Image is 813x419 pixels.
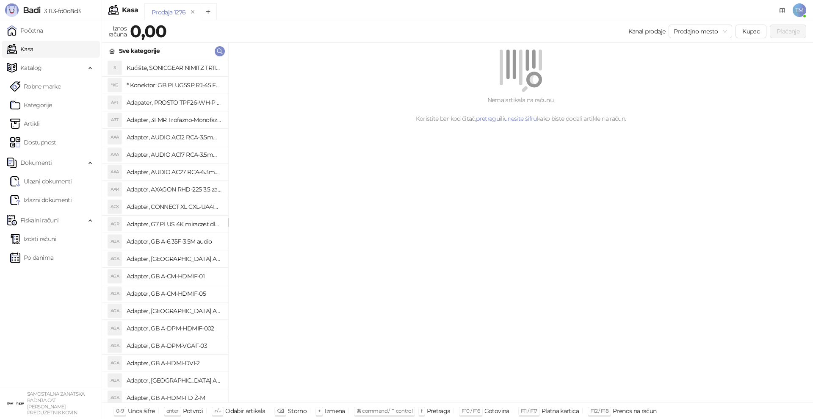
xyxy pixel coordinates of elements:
h4: Adapter, AUDIO AC17 RCA-3.5mm stereo [127,148,221,161]
div: AGA [108,252,122,266]
div: Kanal prodaje [628,27,666,36]
a: Početna [7,22,43,39]
div: Gotovina [484,405,509,416]
div: S [108,61,122,75]
h4: Adapter, AUDIO AC27 RCA-6.3mm stereo [127,165,221,179]
div: AGA [108,339,122,352]
span: F11 / F17 [521,408,537,414]
h4: Adapter, [GEOGRAPHIC_DATA] A-HDMI-FC Ž-M [127,374,221,387]
a: Kategorije [10,97,52,114]
h4: Adapter, [GEOGRAPHIC_DATA] A-CMU3-LAN-05 hub [127,304,221,318]
button: remove [187,8,198,16]
h4: Adapter, 3FMR Trofazno-Monofazni [127,113,221,127]
div: Potvrdi [183,405,203,416]
span: Prodajno mesto [674,25,727,38]
div: Sve kategorije [119,46,160,55]
h4: Adapter, GB A-DPM-VGAF-03 [127,339,221,352]
a: unesite šifru [504,115,537,122]
button: Add tab [200,3,217,20]
span: ↑/↓ [214,408,221,414]
div: Prenos na račun [613,405,656,416]
a: Izlazni dokumenti [10,191,72,208]
img: 64x64-companyLogo-ae27db6e-dfce-48a1-b68e-83471bd1bffd.png [7,395,24,412]
h4: Adapter, GB A-CM-HDMIF-01 [127,269,221,283]
div: AAA [108,148,122,161]
span: Fiskalni računi [20,212,58,229]
div: A3T [108,113,122,127]
span: Katalog [20,59,42,76]
div: AAA [108,165,122,179]
span: ⌫ [277,408,284,414]
span: + [318,408,321,414]
span: Badi [23,5,41,15]
div: AGA [108,269,122,283]
span: ⌘ command / ⌃ control [357,408,413,414]
div: Nema artikala na računu. Koristite bar kod čitač, ili kako biste dodali artikle na račun. [239,95,803,123]
h4: Adapter, AXAGON RHD-225 3.5 za 2x2.5 [127,183,221,196]
div: Prodaja 1276 [152,8,185,17]
div: Pretraga [427,405,451,416]
span: 0-9 [116,408,124,414]
h4: Adapter, G7 PLUS 4K miracast dlna airplay za TV [127,217,221,231]
a: Dostupnost [10,134,56,151]
a: Robne marke [10,78,61,95]
a: ArtikliArtikli [10,115,40,132]
h4: Adapter, GB A-HDMI-DVI-2 [127,356,221,370]
button: Plaćanje [770,25,806,38]
h4: * Konektor; GB PLUG5SP RJ-45 FTP Kat.5 [127,78,221,92]
h4: Adapter, AUDIO AC12 RCA-3.5mm mono [127,130,221,144]
div: AAA [108,130,122,144]
span: TM [793,3,806,17]
div: Platna kartica [542,405,579,416]
a: Dokumentacija [776,3,789,17]
div: Storno [288,405,307,416]
div: AGA [108,356,122,370]
h4: Kućište, SONICGEAR NIMITZ TR1100 belo BEZ napajanja [127,61,221,75]
h4: Adapter, [GEOGRAPHIC_DATA] A-AC-UKEU-001 UK na EU 7.5A [127,252,221,266]
div: AGA [108,235,122,248]
span: 3.11.3-fd0d8d3 [41,7,80,15]
span: F12 / F18 [590,408,608,414]
div: Iznos računa [107,23,128,40]
small: SAMOSTALNA ZANATSKA RADNJA CAT [PERSON_NAME] PREDUZETNIK KOVIN [27,391,85,416]
span: f [421,408,422,414]
a: Izdati računi [10,230,56,247]
div: AGA [108,287,122,300]
strong: 0,00 [130,21,166,42]
div: Kasa [122,7,138,14]
div: AGP [108,217,122,231]
h4: Adapater, PROSTO TPF26-WH-P razdelnik [127,96,221,109]
img: Logo [5,3,19,17]
div: AGA [108,391,122,405]
button: Kupac [736,25,766,38]
div: AAR [108,183,122,196]
div: AGA [108,374,122,387]
div: AGA [108,322,122,335]
h4: Adapter, CONNECT XL CXL-UA4IN1 putni univerzalni [127,200,221,214]
h4: Adapter, GB A-6.35F-3.5M audio [127,235,221,248]
span: Dokumenti [20,154,52,171]
a: Ulazni dokumentiUlazni dokumenti [10,173,72,190]
a: pretragu [476,115,500,122]
div: Unos šifre [128,405,155,416]
div: Izmena [325,405,345,416]
span: enter [166,408,179,414]
h4: Adapter, GB A-HDMI-FD Ž-M [127,391,221,405]
h4: Adapter, GB A-CM-HDMIF-05 [127,287,221,300]
a: Kasa [7,41,33,58]
div: APT [108,96,122,109]
div: AGA [108,304,122,318]
h4: Adapter, GB A-DPM-HDMIF-002 [127,322,221,335]
span: F10 / F16 [462,408,480,414]
div: ACX [108,200,122,214]
div: grid [102,59,228,402]
div: Odabir artikala [225,405,265,416]
a: Po danima [10,249,53,266]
